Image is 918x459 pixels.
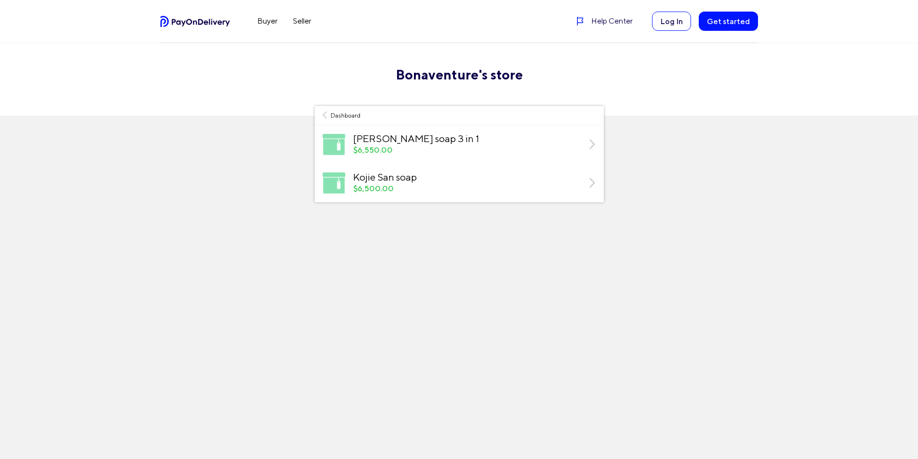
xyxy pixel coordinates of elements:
[699,12,758,31] a: Get started
[589,178,595,188] img: chevron.svg
[315,125,604,164] a: [PERSON_NAME] soap 3 in 1$6,550.00
[315,66,604,83] h1: Bonaventure's store
[575,16,585,26] img: Help center
[353,183,581,195] div: $6,500.00
[315,164,604,202] a: Kojie San soap$6,500.00
[353,171,581,183] div: Kojie San soap
[160,16,231,27] img: PayOnDelivery
[315,106,368,125] a: Dashboard
[652,12,691,31] button: Log In
[250,13,285,29] a: Buyer
[353,144,581,156] div: $6,550.00
[353,133,581,144] div: [PERSON_NAME] soap 3 in 1
[591,15,633,27] span: Help Center
[285,13,319,29] a: Seller
[589,139,595,149] img: chevron.svg
[575,15,633,27] a: Help Center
